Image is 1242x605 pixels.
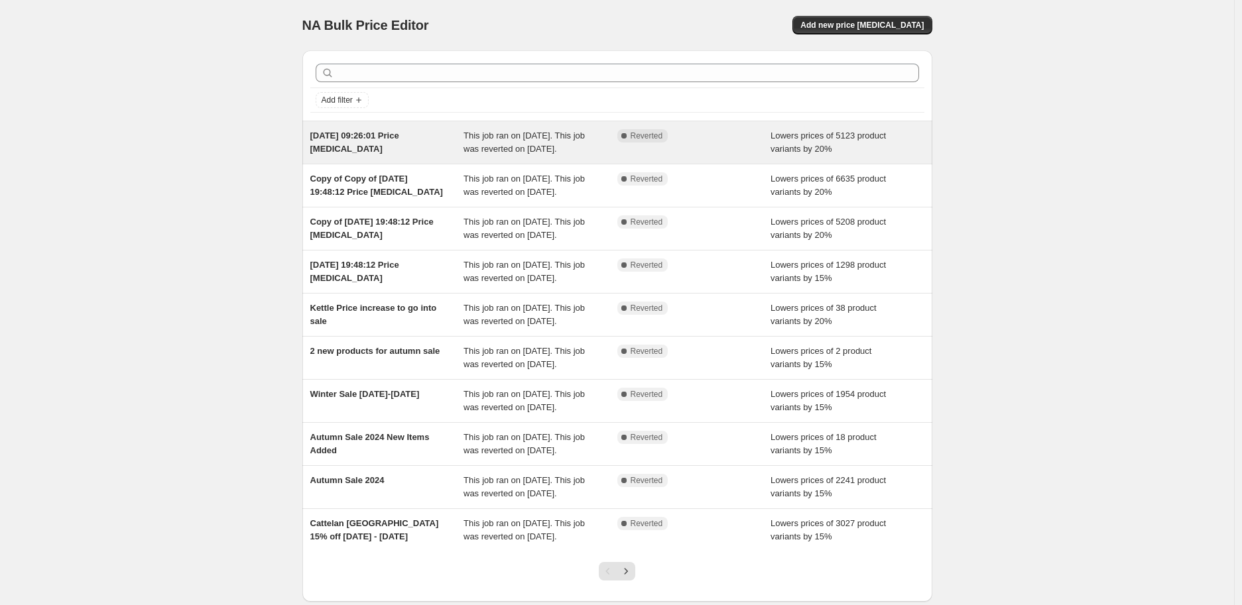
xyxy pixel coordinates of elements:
[631,174,663,184] span: Reverted
[631,303,663,313] span: Reverted
[464,346,585,369] span: This job ran on [DATE]. This job was reverted on [DATE].
[316,92,369,108] button: Add filter
[771,518,886,541] span: Lowers prices of 3027 product variants by 15%
[464,260,585,283] span: This job ran on [DATE]. This job was reverted on [DATE].
[631,475,663,486] span: Reverted
[302,18,429,32] span: NA Bulk Price Editor
[464,518,585,541] span: This job ran on [DATE]. This job was reverted on [DATE].
[310,475,385,485] span: Autumn Sale 2024
[771,389,886,412] span: Lowers prices of 1954 product variants by 15%
[310,174,443,197] span: Copy of Copy of [DATE] 19:48:12 Price [MEDICAL_DATA]
[771,303,877,326] span: Lowers prices of 38 product variants by 20%
[599,562,635,580] nav: Pagination
[771,432,877,455] span: Lowers prices of 18 product variants by 15%
[322,95,353,105] span: Add filter
[771,217,886,240] span: Lowers prices of 5208 product variants by 20%
[792,16,932,34] button: Add new price [MEDICAL_DATA]
[631,389,663,400] span: Reverted
[800,20,924,30] span: Add new price [MEDICAL_DATA]
[631,217,663,227] span: Reverted
[771,131,886,154] span: Lowers prices of 5123 product variants by 20%
[310,217,434,240] span: Copy of [DATE] 19:48:12 Price [MEDICAL_DATA]
[464,389,585,412] span: This job ran on [DATE]. This job was reverted on [DATE].
[310,260,399,283] span: [DATE] 19:48:12 Price [MEDICAL_DATA]
[631,346,663,357] span: Reverted
[631,131,663,141] span: Reverted
[310,346,440,356] span: 2 new products for autumn sale
[310,131,399,154] span: [DATE] 09:26:01 Price [MEDICAL_DATA]
[464,174,585,197] span: This job ran on [DATE]. This job was reverted on [DATE].
[464,131,585,154] span: This job ran on [DATE]. This job was reverted on [DATE].
[310,432,430,455] span: Autumn Sale 2024 New Items Added
[464,432,585,455] span: This job ran on [DATE]. This job was reverted on [DATE].
[771,346,871,369] span: Lowers prices of 2 product variants by 15%
[464,303,585,326] span: This job ran on [DATE]. This job was reverted on [DATE].
[310,518,439,541] span: Cattelan [GEOGRAPHIC_DATA] 15% off [DATE] - [DATE]
[631,260,663,270] span: Reverted
[617,562,635,580] button: Next
[464,217,585,240] span: This job ran on [DATE]. This job was reverted on [DATE].
[310,389,420,399] span: Winter Sale [DATE]-[DATE]
[464,475,585,498] span: This job ran on [DATE]. This job was reverted on [DATE].
[771,174,886,197] span: Lowers prices of 6635 product variants by 20%
[310,303,437,326] span: Kettle Price increase to go into sale
[771,475,886,498] span: Lowers prices of 2241 product variants by 15%
[631,518,663,529] span: Reverted
[631,432,663,443] span: Reverted
[771,260,886,283] span: Lowers prices of 1298 product variants by 15%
